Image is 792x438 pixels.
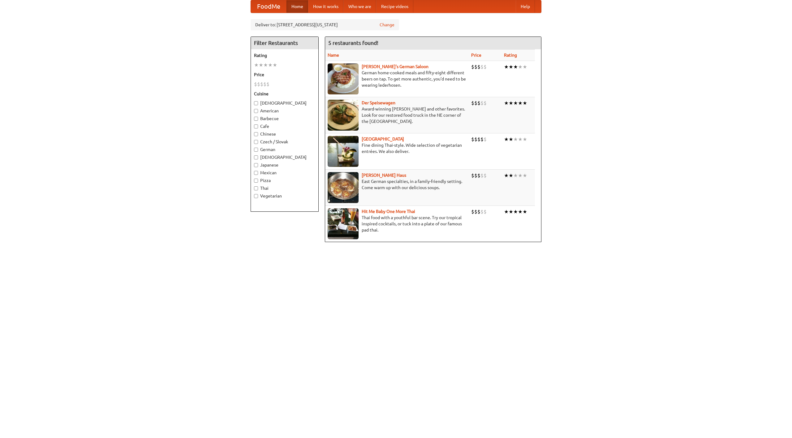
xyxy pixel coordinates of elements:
label: American [254,108,315,114]
li: $ [477,136,480,143]
li: ★ [513,63,518,70]
label: Pizza [254,177,315,184]
a: Name [328,53,339,58]
input: Cafe [254,124,258,128]
h4: Filter Restaurants [251,37,318,49]
input: German [254,148,258,152]
li: $ [471,63,474,70]
img: kohlhaus.jpg [328,172,359,203]
li: ★ [518,136,523,143]
li: ★ [273,62,277,68]
li: $ [480,136,484,143]
input: Pizza [254,179,258,183]
li: ★ [513,172,518,179]
input: Chinese [254,132,258,136]
li: $ [484,63,487,70]
li: ★ [504,208,509,215]
li: ★ [268,62,273,68]
label: Mexican [254,170,315,176]
input: Thai [254,186,258,190]
h5: Rating [254,52,315,59]
li: $ [474,136,477,143]
li: $ [480,100,484,106]
label: Czech / Slovak [254,139,315,145]
li: ★ [518,172,523,179]
label: Chinese [254,131,315,137]
li: ★ [523,100,527,106]
label: [DEMOGRAPHIC_DATA] [254,154,315,160]
h5: Price [254,72,315,78]
img: esthers.jpg [328,63,359,94]
li: $ [477,63,480,70]
a: Der Speisewagen [362,100,395,105]
li: $ [260,81,263,88]
li: ★ [504,100,509,106]
li: ★ [509,100,513,106]
li: $ [263,81,266,88]
li: $ [477,100,480,106]
li: ★ [523,63,527,70]
label: Thai [254,185,315,191]
label: German [254,146,315,153]
li: ★ [513,100,518,106]
a: [PERSON_NAME]'s German Saloon [362,64,428,69]
li: ★ [509,136,513,143]
li: ★ [504,136,509,143]
li: $ [474,63,477,70]
input: Czech / Slovak [254,140,258,144]
li: $ [480,208,484,215]
a: Who we are [343,0,376,13]
li: $ [474,172,477,179]
li: $ [477,172,480,179]
a: FoodMe [251,0,286,13]
a: [PERSON_NAME] Haus [362,173,406,178]
li: $ [474,208,477,215]
li: ★ [518,100,523,106]
li: $ [266,81,269,88]
li: ★ [509,63,513,70]
li: $ [484,208,487,215]
label: [DEMOGRAPHIC_DATA] [254,100,315,106]
p: Award-winning [PERSON_NAME] and other favorites. Look for our restored food truck in the NE corne... [328,106,466,124]
li: ★ [523,172,527,179]
li: ★ [513,136,518,143]
ng-pluralize: 5 restaurants found! [328,40,378,46]
li: ★ [509,208,513,215]
li: $ [480,63,484,70]
input: [DEMOGRAPHIC_DATA] [254,101,258,105]
p: German home-cooked meals and fifty-eight different beers on tap. To get more authentic, you'd nee... [328,70,466,88]
a: Home [286,0,308,13]
li: $ [484,172,487,179]
label: Japanese [254,162,315,168]
a: Rating [504,53,517,58]
li: $ [484,136,487,143]
img: babythai.jpg [328,208,359,239]
label: Barbecue [254,115,315,122]
li: ★ [523,208,527,215]
li: ★ [263,62,268,68]
input: Japanese [254,163,258,167]
p: East German specialties, in a family-friendly setting. Come warm up with our delicious soups. [328,178,466,191]
li: ★ [504,63,509,70]
a: [GEOGRAPHIC_DATA] [362,137,404,141]
li: $ [471,208,474,215]
a: Change [380,22,394,28]
input: American [254,109,258,113]
a: How it works [308,0,343,13]
p: Thai food with a youthful bar scene. Try our tropical inspired cocktails, or tuck into a plate of... [328,215,466,233]
li: $ [474,100,477,106]
li: ★ [518,208,523,215]
label: Cafe [254,123,315,129]
li: $ [484,100,487,106]
a: Hit Me Baby One More Thai [362,209,415,214]
li: $ [471,136,474,143]
img: speisewagen.jpg [328,100,359,131]
li: $ [471,100,474,106]
a: Help [516,0,535,13]
input: Vegetarian [254,194,258,198]
input: [DEMOGRAPHIC_DATA] [254,155,258,159]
